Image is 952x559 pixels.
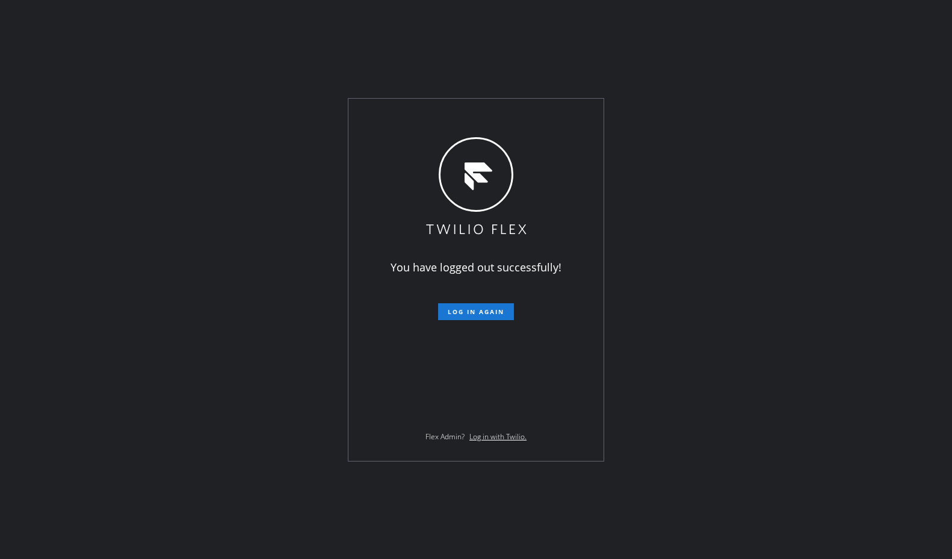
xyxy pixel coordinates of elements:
span: You have logged out successfully! [391,260,561,274]
button: Log in again [438,303,514,320]
span: Log in again [448,307,504,316]
span: Flex Admin? [425,431,465,442]
a: Log in with Twilio. [469,431,527,442]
